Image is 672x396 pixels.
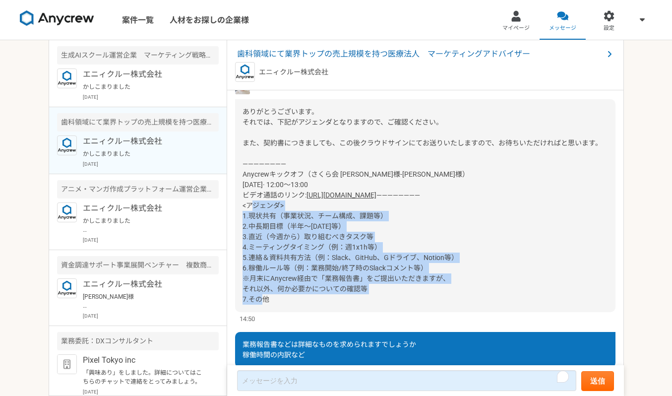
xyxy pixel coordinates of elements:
[581,371,614,391] button: 送信
[57,354,77,374] img: default_org_logo-42cde973f59100197ec2c8e796e4974ac8490bb5b08a0eb061ff975e4574aa76.png
[83,368,205,386] p: 「興味あり」をしました。詳細についてはこちらのチャットで連絡をとってみましょう。
[16,16,24,24] img: logo_orange.svg
[34,59,42,66] img: tab_domain_overview_orange.svg
[57,278,77,298] img: logo_text_blue_01.png
[243,340,416,359] span: 業務報告書などは詳細なものを求められますでしょうか 稼働時間の内訳など
[57,46,219,65] div: 生成AIスクール運営企業 マーケティング戦略ディレクター
[57,135,77,155] img: logo_text_blue_01.png
[57,113,219,132] div: 歯科領域にて業界トップの売上規模を持つ医療法人 マーケティングアドバイザー
[83,135,205,147] p: エニィクルー株式会社
[83,278,205,290] p: エニィクルー株式会社
[243,108,602,199] span: ありがとうございます。 それでは、下記がアジェンダとなりますので、ご確認ください。 また、契約書につきましても、この後クラウドサインにてお送りいたしますので、お待ちいただければと思います。 ——...
[604,24,614,32] span: 設定
[57,202,77,222] img: logo_text_blue_01.png
[243,191,458,303] span: ———————— <アジェンダ> 1.現状共有（事業状況、チーム構成、課題等） 2.中長期目標（半年～[DATE]等） 3.直近（今週から）取り組むべきタスク等 4.ミーティングタイミング（例：...
[83,68,205,80] p: エニィクルー株式会社
[83,388,219,396] p: [DATE]
[83,354,205,366] p: Pixel Tokyo inc
[104,59,112,66] img: tab_keywords_by_traffic_grey.svg
[28,16,49,24] div: v 4.0.25
[235,62,255,82] img: logo_text_blue_01.png
[237,370,576,391] textarea: To enrich screen reader interactions, please activate Accessibility in Grammarly extension settings
[306,191,376,199] a: [URL][DOMAIN_NAME]
[16,26,24,35] img: website_grey.svg
[45,60,83,66] div: ドメイン概要
[83,202,205,214] p: エニィクルー株式会社
[83,292,205,310] p: [PERSON_NAME]様 お世話になります 上記かしこまりました 引き続き何卒よろしくお願いいたします！
[237,48,604,60] span: 歯科領域にて業界トップの売上規模を持つ医療法人 マーケティングアドバイザー
[83,149,205,158] p: かしこまりました
[57,180,219,198] div: アニメ・マンガ作成プラットフォーム運営企業 マーケティング・広報
[26,26,115,35] div: ドメイン: [DOMAIN_NAME]
[83,93,219,101] p: [DATE]
[57,68,77,88] img: logo_text_blue_01.png
[83,236,219,244] p: [DATE]
[549,24,576,32] span: メッセージ
[57,332,219,350] div: 業務委託：DXコンサルタント
[115,60,160,66] div: キーワード流入
[259,67,328,77] p: エニィクルー株式会社
[502,24,530,32] span: マイページ
[83,216,205,234] p: かしこまりました 何卒よろしくお願いいたします
[83,160,219,168] p: [DATE]
[57,256,219,274] div: 資金調達サポート事業展開ベンチャー 複数商材の商品企画・マーケティング業務
[83,82,205,91] p: かしこまりました
[20,10,94,26] img: 8DqYSo04kwAAAAASUVORK5CYII=
[240,314,255,324] span: 14:50
[83,312,219,320] p: [DATE]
